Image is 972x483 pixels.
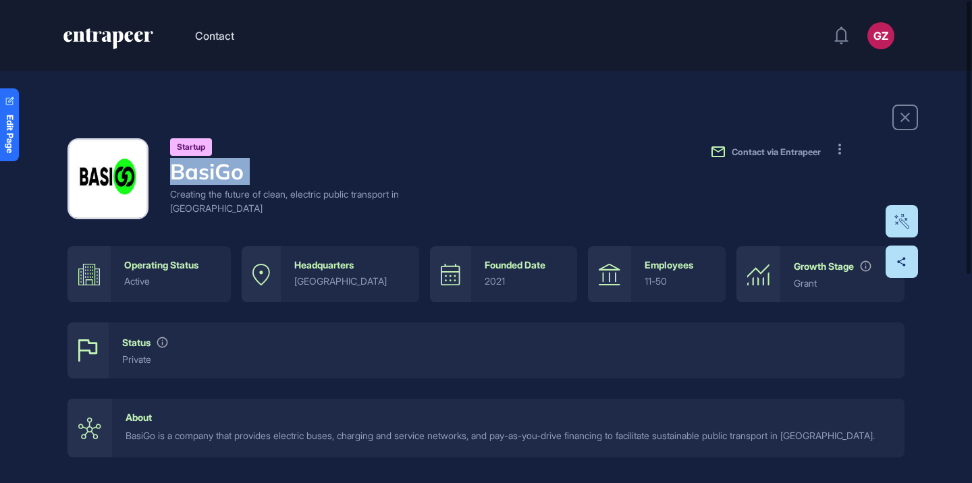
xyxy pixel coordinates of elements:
a: entrapeer-logo [62,28,155,54]
div: Employees [645,260,693,271]
div: startup [170,138,212,156]
div: Headquarters [294,260,354,271]
div: Status [122,337,151,348]
div: Grant [794,278,891,289]
div: BasiGo is a company that provides electric buses, charging and service networks, and pay-as-you-d... [126,428,891,443]
span: Edit Page [5,115,14,153]
button: Contact [195,27,234,45]
span: Contact via Entrapeer [732,146,821,157]
div: Creating the future of clean, electric public transport in [GEOGRAPHIC_DATA] [170,187,400,215]
div: About [126,412,152,423]
button: GZ [867,22,894,49]
button: Contact via Entrapeer [710,144,821,160]
div: active [124,276,217,287]
img: BasiGo-logo [70,140,146,217]
div: 11-50 [645,276,712,287]
div: private [122,354,891,365]
div: 2021 [485,276,564,287]
div: Founded Date [485,260,545,271]
div: [GEOGRAPHIC_DATA] [294,276,406,287]
div: Operating Status [124,260,198,271]
div: Growth Stage [794,261,854,272]
h4: BasiGo [170,159,400,184]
